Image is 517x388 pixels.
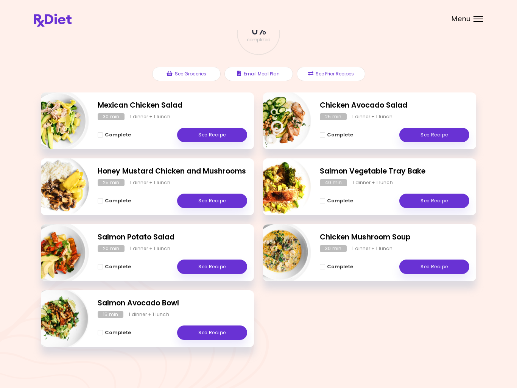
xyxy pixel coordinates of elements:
[26,155,89,218] img: Info - Honey Mustard Chicken and Mushrooms
[152,67,221,81] button: See Groceries
[320,179,347,186] div: 40 min
[105,264,131,270] span: Complete
[98,196,131,205] button: Complete - Honey Mustard Chicken and Mushrooms
[98,328,131,337] button: Complete - Salmon Avocado Bowl
[247,38,271,42] span: completed
[327,198,353,204] span: Complete
[352,245,392,252] div: 1 dinner + 1 lunch
[129,311,169,318] div: 1 dinner + 1 lunch
[399,194,469,208] a: See Recipe - Salmon Vegetable Tray Bake
[130,179,170,186] div: 1 dinner + 1 lunch
[177,128,247,142] a: See Recipe - Mexican Chicken Salad
[248,155,311,218] img: Info - Salmon Vegetable Tray Bake
[320,245,347,252] div: 30 min
[320,113,347,120] div: 25 min
[98,232,247,243] h2: Salmon Potato Salad
[320,196,353,205] button: Complete - Salmon Vegetable Tray Bake
[98,113,125,120] div: 30 min
[320,262,353,271] button: Complete - Chicken Mushroom Soup
[34,14,72,27] img: RxDiet
[320,232,469,243] h2: Chicken Mushroom Soup
[452,16,471,22] span: Menu
[327,132,353,138] span: Complete
[327,264,353,270] span: Complete
[399,260,469,274] a: See Recipe - Chicken Mushroom Soup
[105,132,131,138] span: Complete
[297,67,365,81] button: See Prior Recipes
[352,113,392,120] div: 1 dinner + 1 lunch
[98,298,247,309] h2: Salmon Avocado Bowl
[248,221,311,284] img: Info - Chicken Mushroom Soup
[352,179,393,186] div: 1 dinner + 1 lunch
[26,221,89,284] img: Info - Salmon Potato Salad
[105,198,131,204] span: Complete
[251,25,265,38] span: 0 %
[26,287,89,350] img: Info - Salmon Avocado Bowl
[177,260,247,274] a: See Recipe - Salmon Potato Salad
[224,67,293,81] button: Email Meal Plan
[26,89,89,152] img: Info - Mexican Chicken Salad
[130,113,170,120] div: 1 dinner + 1 lunch
[399,128,469,142] a: See Recipe - Chicken Avocado Salad
[177,194,247,208] a: See Recipe - Honey Mustard Chicken and Mushrooms
[248,89,311,152] img: Info - Chicken Avocado Salad
[98,245,125,252] div: 20 min
[130,245,170,252] div: 1 dinner + 1 lunch
[98,100,247,111] h2: Mexican Chicken Salad
[98,179,125,186] div: 25 min
[98,262,131,271] button: Complete - Salmon Potato Salad
[105,330,131,336] span: Complete
[98,130,131,139] button: Complete - Mexican Chicken Salad
[177,325,247,340] a: See Recipe - Salmon Avocado Bowl
[320,130,353,139] button: Complete - Chicken Avocado Salad
[98,311,123,318] div: 15 min
[320,166,469,177] h2: Salmon Vegetable Tray Bake
[98,166,247,177] h2: Honey Mustard Chicken and Mushrooms
[320,100,469,111] h2: Chicken Avocado Salad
